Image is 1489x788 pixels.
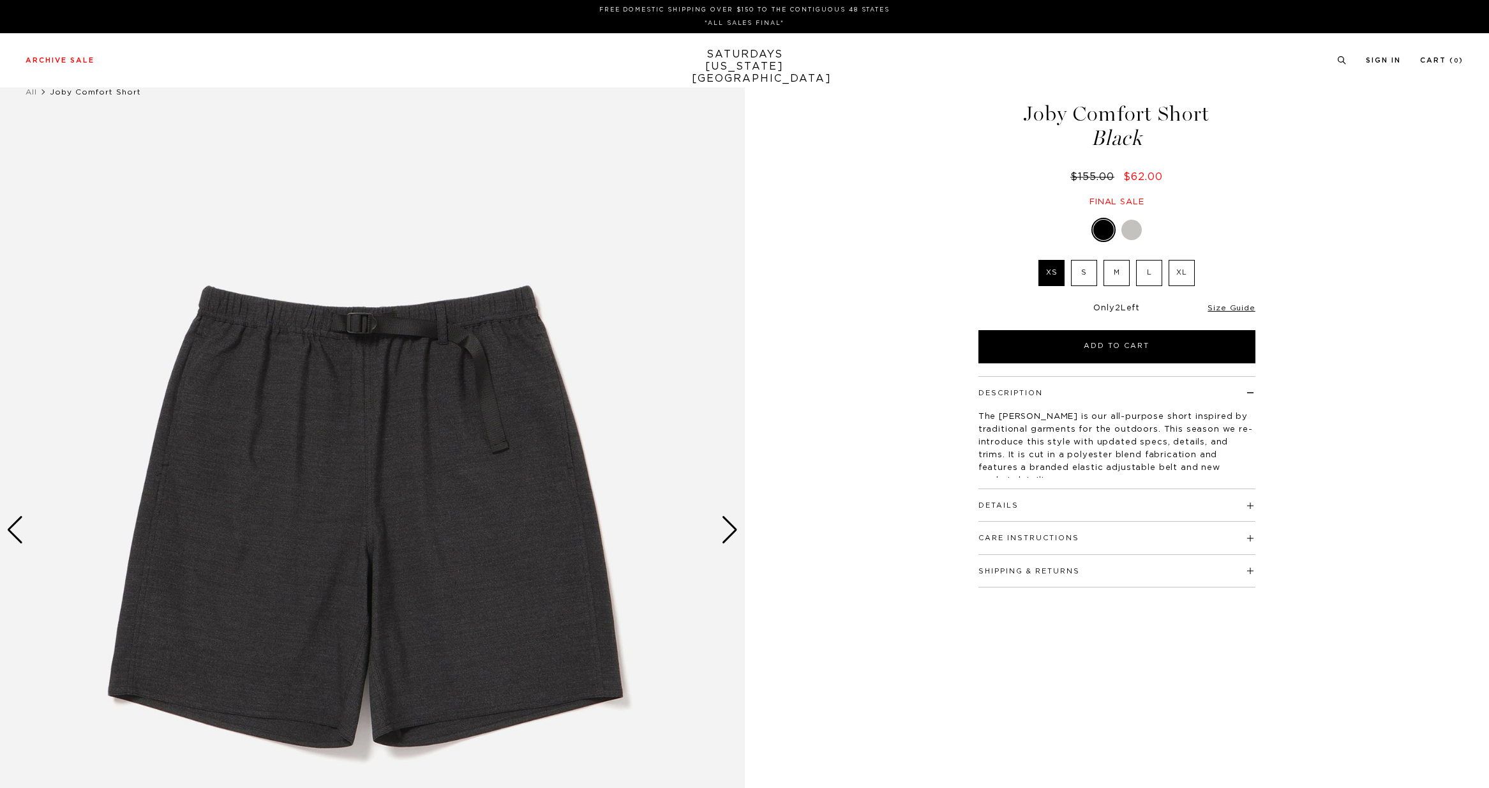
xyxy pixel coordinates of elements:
div: Previous slide [6,516,24,544]
div: Only Left [978,303,1255,314]
p: *ALL SALES FINAL* [31,19,1458,28]
div: Final sale [976,197,1257,208]
a: All [26,88,37,96]
small: 0 [1454,58,1459,64]
button: Description [978,390,1043,397]
span: $62.00 [1123,172,1163,182]
button: Add to Cart [978,330,1255,363]
a: Archive Sale [26,57,94,64]
label: L [1136,260,1162,286]
label: M [1104,260,1130,286]
p: The [PERSON_NAME] is our all-purpose short inspired by traditional garments for the outdoors. Thi... [978,411,1255,487]
a: Sign In [1366,57,1401,64]
label: XL [1169,260,1195,286]
a: SATURDAYS[US_STATE][GEOGRAPHIC_DATA] [692,49,797,85]
a: Cart (0) [1420,57,1463,64]
del: $155.00 [1070,172,1119,182]
label: XS [1038,260,1065,286]
div: Next slide [721,516,738,544]
span: Joby Comfort Short [50,88,141,96]
span: 2 [1115,304,1121,312]
label: S [1071,260,1097,286]
button: Shipping & Returns [978,568,1080,575]
h1: Joby Comfort Short [976,103,1257,149]
button: Details [978,502,1019,509]
span: Black [976,128,1257,149]
button: Care Instructions [978,534,1079,542]
a: Size Guide [1208,304,1255,312]
p: FREE DOMESTIC SHIPPING OVER $150 TO THE CONTIGUOUS 48 STATES [31,5,1458,15]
